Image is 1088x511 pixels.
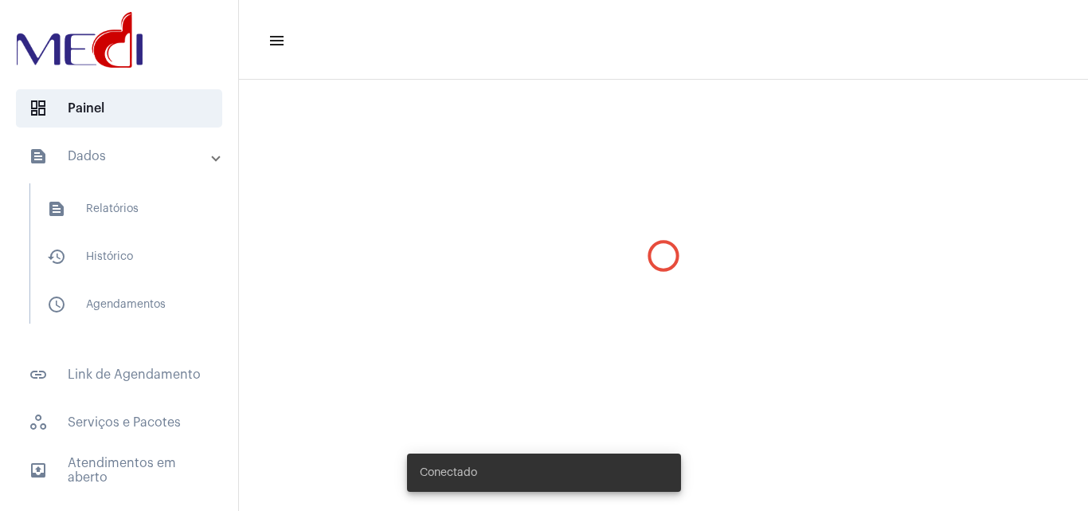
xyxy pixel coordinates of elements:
mat-icon: sidenav icon [29,461,48,480]
span: Conectado [420,465,477,481]
span: Atendimentos em aberto [16,451,222,489]
span: Relatórios [34,190,202,228]
mat-expansion-panel-header: sidenav iconDados [10,137,238,175]
span: Agendamentos [34,285,202,324]
span: sidenav icon [29,413,48,432]
img: d3a1b5fa-500b-b90f-5a1c-719c20e9830b.png [13,8,147,72]
span: sidenav icon [29,99,48,118]
mat-panel-title: Dados [29,147,213,166]
mat-icon: sidenav icon [47,199,66,218]
span: Link de Agendamento [16,356,222,394]
div: sidenav iconDados [10,175,238,346]
mat-icon: sidenav icon [47,247,66,266]
span: Histórico [34,238,202,276]
span: Serviços e Pacotes [16,403,222,442]
mat-icon: sidenav icon [29,147,48,166]
mat-icon: sidenav icon [47,295,66,314]
span: Painel [16,89,222,128]
mat-icon: sidenav icon [29,365,48,384]
mat-icon: sidenav icon [268,31,284,50]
